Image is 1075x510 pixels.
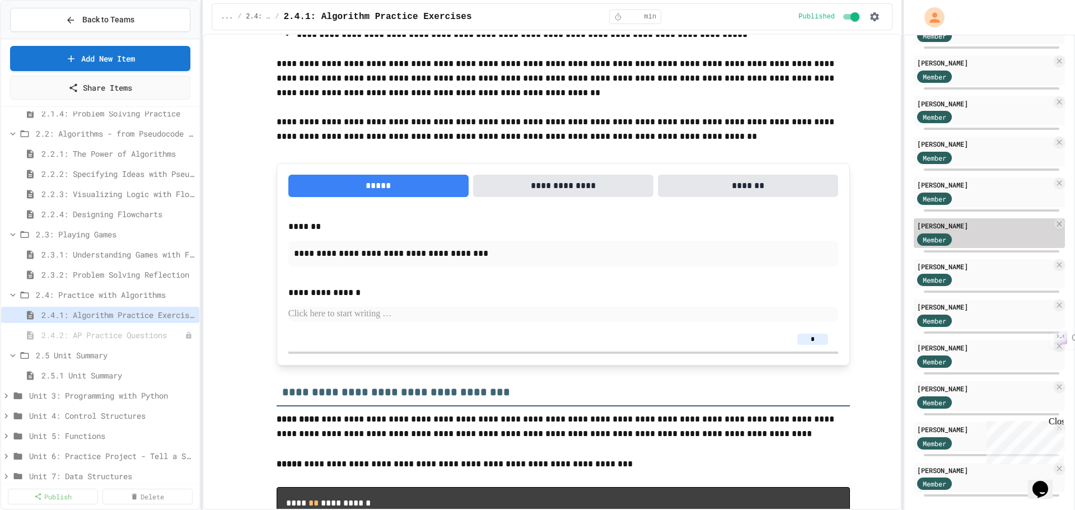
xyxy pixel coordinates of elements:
[798,10,862,24] div: Content is published and visible to students
[246,12,270,21] span: 2.4: Practice with Algorithms
[185,331,193,339] div: Unpublished
[41,249,195,260] span: 2.3.1: Understanding Games with Flowcharts
[923,275,946,285] span: Member
[923,194,946,204] span: Member
[41,148,195,160] span: 2.2.1: The Power of Algorithms
[237,12,241,21] span: /
[917,180,1051,190] div: [PERSON_NAME]
[29,410,195,422] span: Unit 4: Control Structures
[923,72,946,82] span: Member
[917,424,1051,434] div: [PERSON_NAME]
[102,489,193,504] a: Delete
[917,465,1051,475] div: [PERSON_NAME]
[41,208,195,220] span: 2.2.4: Designing Flowcharts
[41,309,195,321] span: 2.4.1: Algorithm Practice Exercises
[221,12,233,21] span: ...
[923,31,946,41] span: Member
[41,168,195,180] span: 2.2.2: Specifying Ideas with Pseudocode
[798,12,835,21] span: Published
[29,390,195,401] span: Unit 3: Programming with Python
[29,470,195,482] span: Unit 7: Data Structures
[923,153,946,163] span: Member
[913,4,947,30] div: My Account
[4,4,77,71] div: Chat with us now!Close
[275,12,279,21] span: /
[41,107,195,119] span: 2.1.4: Problem Solving Practice
[283,10,471,24] span: 2.4.1: Algorithm Practice Exercises
[36,128,195,139] span: 2.2: Algorithms - from Pseudocode to Flowcharts
[36,349,195,361] span: 2.5 Unit Summary
[917,302,1051,312] div: [PERSON_NAME]
[917,139,1051,149] div: [PERSON_NAME]
[923,479,946,489] span: Member
[917,383,1051,394] div: [PERSON_NAME]
[10,46,190,71] a: Add New Item
[41,329,185,341] span: 2.4.2: AP Practice Questions
[917,343,1051,353] div: [PERSON_NAME]
[8,489,98,504] a: Publish
[917,99,1051,109] div: [PERSON_NAME]
[917,261,1051,272] div: [PERSON_NAME]
[29,430,195,442] span: Unit 5: Functions
[41,269,195,280] span: 2.3.2: Problem Solving Reflection
[982,417,1064,464] iframe: chat widget
[1028,465,1064,499] iframe: chat widget
[917,221,1051,231] div: [PERSON_NAME]
[644,12,657,21] span: min
[10,8,190,32] button: Back to Teams
[923,235,946,245] span: Member
[923,357,946,367] span: Member
[923,316,946,326] span: Member
[917,58,1051,68] div: [PERSON_NAME]
[36,228,195,240] span: 2.3: Playing Games
[923,112,946,122] span: Member
[82,14,134,26] span: Back to Teams
[10,76,190,100] a: Share Items
[41,369,195,381] span: 2.5.1 Unit Summary
[36,289,195,301] span: 2.4: Practice with Algorithms
[923,438,946,448] span: Member
[29,450,195,462] span: Unit 6: Practice Project - Tell a Story
[41,188,195,200] span: 2.2.3: Visualizing Logic with Flowcharts
[923,397,946,408] span: Member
